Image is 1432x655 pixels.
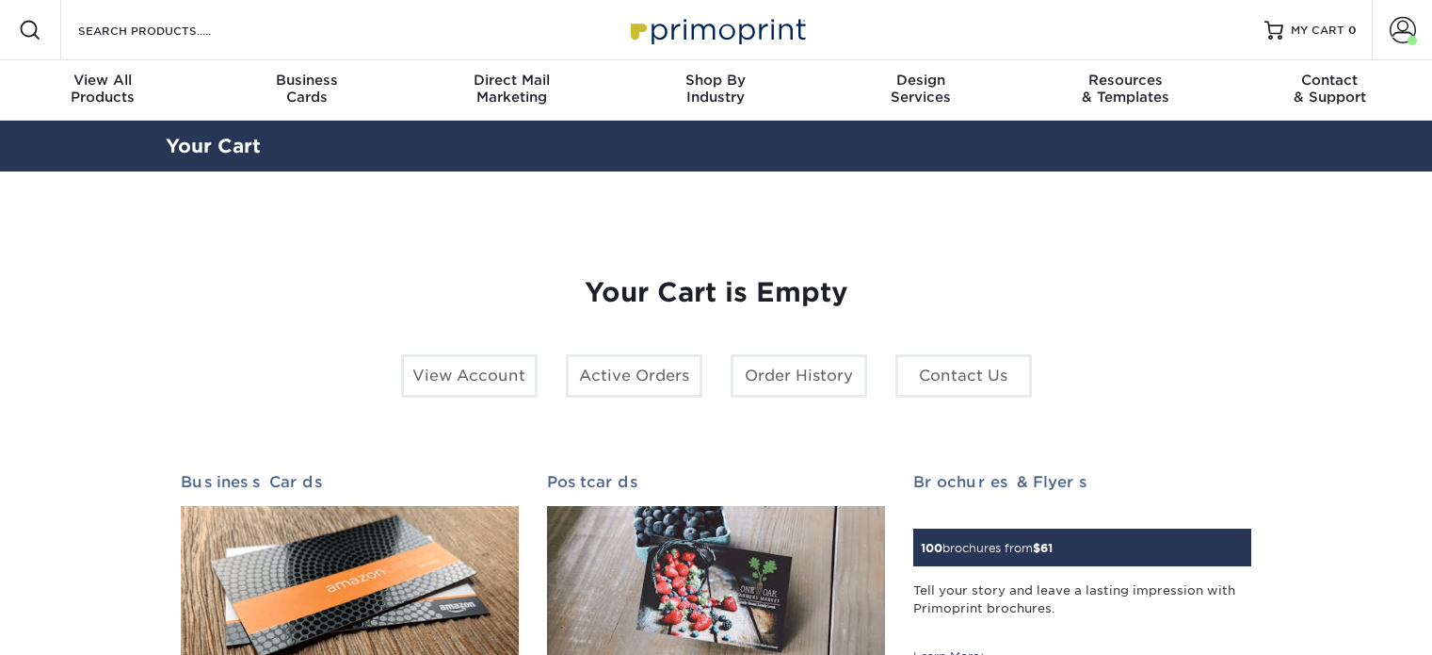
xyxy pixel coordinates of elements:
[204,60,409,121] a: BusinessCards
[1033,541,1040,555] span: $
[1022,60,1227,121] a: Resources& Templates
[731,354,867,398] a: Order History
[181,277,1252,309] h1: Your Cart is Empty
[818,72,1022,89] span: Design
[1348,24,1357,37] span: 0
[1040,541,1053,555] span: 61
[1291,23,1344,39] span: MY CART
[410,72,614,106] div: Marketing
[401,354,538,398] a: View Account
[204,72,409,106] div: Cards
[76,19,260,41] input: SEARCH PRODUCTS.....
[1228,72,1432,89] span: Contact
[921,541,942,555] span: 100
[1022,72,1227,106] div: & Templates
[622,9,811,50] img: Primoprint
[818,60,1022,121] a: DesignServices
[566,354,702,398] a: Active Orders
[913,473,1251,491] h2: Brochures & Flyers
[410,72,614,89] span: Direct Mail
[547,473,885,491] h2: Postcards
[410,60,614,121] a: Direct MailMarketing
[204,72,409,89] span: Business
[1022,72,1227,89] span: Resources
[1228,72,1432,106] div: & Support
[181,473,519,491] h2: Business Cards
[166,135,261,157] a: Your Cart
[895,354,1032,398] a: Contact Us
[921,541,1053,555] small: brochures from
[614,72,818,106] div: Industry
[614,60,818,121] a: Shop ByIndustry
[818,72,1022,106] div: Services
[913,581,1251,636] div: Tell your story and leave a lasting impression with Primoprint brochures.
[614,72,818,89] span: Shop By
[1228,60,1432,121] a: Contact& Support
